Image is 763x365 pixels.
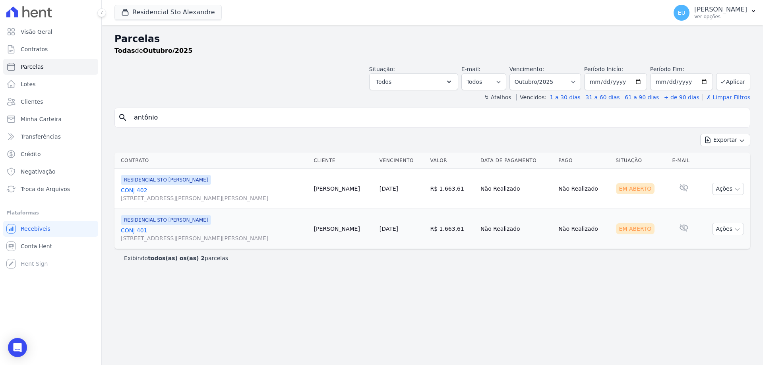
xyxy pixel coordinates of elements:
p: de [114,46,192,56]
td: R$ 1.663,61 [427,169,477,209]
label: Vencidos: [516,94,546,100]
span: RESIDENCIAL STO [PERSON_NAME] [121,175,211,185]
span: Visão Geral [21,28,52,36]
a: Conta Hent [3,238,98,254]
a: Transferências [3,129,98,145]
a: Clientes [3,94,98,110]
button: Aplicar [716,73,750,90]
p: [PERSON_NAME] [694,6,747,14]
a: CONJ 402[STREET_ADDRESS][PERSON_NAME][PERSON_NAME] [121,186,308,202]
div: Em Aberto [616,183,655,194]
th: Vencimento [376,153,427,169]
a: 31 a 60 dias [585,94,620,100]
div: Plataformas [6,208,95,218]
a: Recebíveis [3,221,98,237]
label: ↯ Atalhos [484,94,511,100]
a: Crédito [3,146,98,162]
button: Exportar [700,134,750,146]
span: [STREET_ADDRESS][PERSON_NAME][PERSON_NAME] [121,234,308,242]
label: E-mail: [461,66,481,72]
span: Contratos [21,45,48,53]
span: Crédito [21,150,41,158]
span: Todos [376,77,391,87]
div: Em Aberto [616,223,655,234]
b: todos(as) os(as) 2 [148,255,205,261]
a: Troca de Arquivos [3,181,98,197]
td: Não Realizado [555,209,612,249]
div: Open Intercom Messenger [8,338,27,357]
span: Clientes [21,98,43,106]
button: EU [PERSON_NAME] Ver opções [667,2,763,24]
i: search [118,113,128,122]
button: Ações [712,183,744,195]
a: CONJ 401[STREET_ADDRESS][PERSON_NAME][PERSON_NAME] [121,226,308,242]
a: 61 a 90 dias [625,94,659,100]
label: Situação: [369,66,395,72]
td: Não Realizado [477,169,555,209]
label: Período Fim: [650,65,713,73]
label: Período Inicío: [584,66,623,72]
td: Não Realizado [555,169,612,209]
td: Não Realizado [477,209,555,249]
th: Data de Pagamento [477,153,555,169]
label: Vencimento: [509,66,544,72]
th: Valor [427,153,477,169]
h2: Parcelas [114,32,750,46]
span: Minha Carteira [21,115,62,123]
button: Todos [369,73,458,90]
td: R$ 1.663,61 [427,209,477,249]
span: Conta Hent [21,242,52,250]
span: Troca de Arquivos [21,185,70,193]
button: Ações [712,223,744,235]
a: Lotes [3,76,98,92]
span: [STREET_ADDRESS][PERSON_NAME][PERSON_NAME] [121,194,308,202]
span: Recebíveis [21,225,50,233]
a: [DATE] [380,226,398,232]
span: Lotes [21,80,36,88]
input: Buscar por nome do lote ou do cliente [129,110,747,126]
th: Situação [613,153,669,169]
span: Negativação [21,168,56,176]
th: Contrato [114,153,311,169]
p: Exibindo parcelas [124,254,228,262]
a: Minha Carteira [3,111,98,127]
button: Residencial Sto Alexandre [114,5,222,20]
th: Cliente [311,153,376,169]
a: Contratos [3,41,98,57]
a: + de 90 dias [664,94,699,100]
a: Visão Geral [3,24,98,40]
a: ✗ Limpar Filtros [703,94,750,100]
p: Ver opções [694,14,747,20]
strong: Outubro/2025 [143,47,193,54]
a: Negativação [3,164,98,180]
th: E-mail [669,153,699,169]
a: 1 a 30 dias [550,94,581,100]
span: RESIDENCIAL STO [PERSON_NAME] [121,215,211,225]
span: EU [678,10,686,15]
span: Parcelas [21,63,44,71]
a: [DATE] [380,185,398,192]
span: Transferências [21,133,61,141]
a: Parcelas [3,59,98,75]
th: Pago [555,153,612,169]
strong: Todas [114,47,135,54]
td: [PERSON_NAME] [311,169,376,209]
td: [PERSON_NAME] [311,209,376,249]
